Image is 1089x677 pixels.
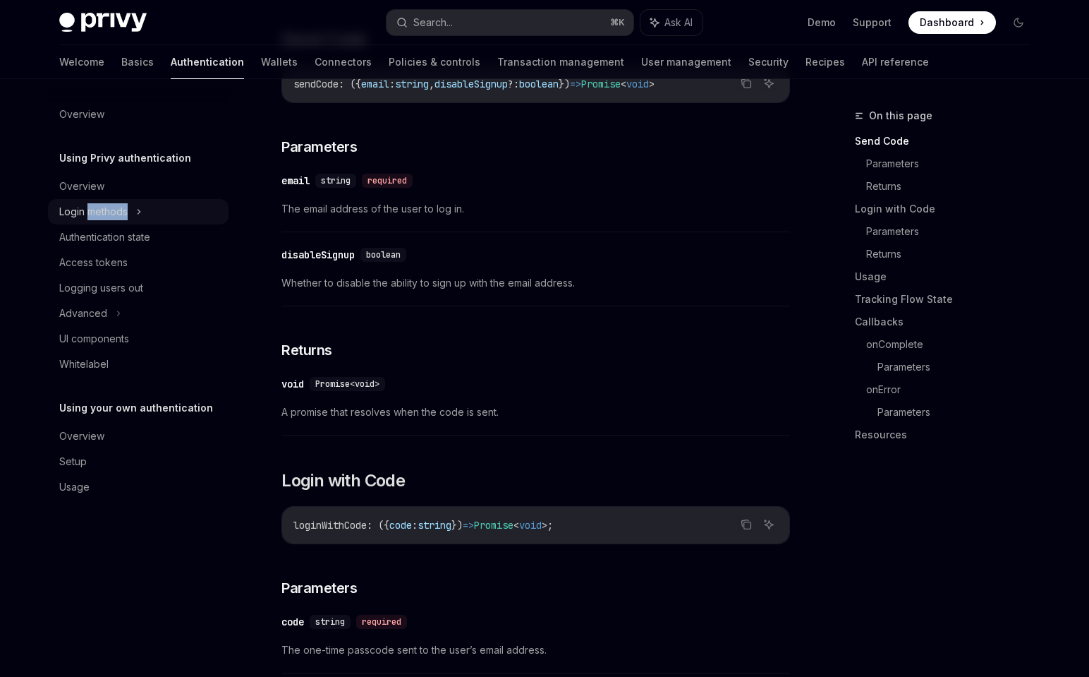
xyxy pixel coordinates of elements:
div: required [356,615,407,629]
a: Parameters [866,152,1041,175]
a: Welcome [59,45,104,79]
img: dark logo [59,13,147,32]
button: Copy the contents from the code block [737,74,755,92]
span: : ({ [339,78,361,90]
a: Recipes [805,45,845,79]
a: Access tokens [48,250,229,275]
a: onError [866,378,1041,401]
div: Authentication state [59,229,150,246]
span: Dashboard [920,16,974,30]
a: Logging users out [48,275,229,301]
a: User management [641,45,731,79]
div: Search... [413,14,453,31]
a: Callbacks [855,311,1041,333]
button: Copy the contents from the code block [737,515,755,534]
h5: Using your own authentication [59,400,213,417]
span: < [513,519,519,532]
a: Setup [48,449,229,474]
a: Parameters [866,220,1041,243]
span: void [519,519,542,532]
span: }) [451,519,463,532]
button: Ask AI [640,10,702,35]
span: void [626,78,649,90]
a: Send Code [855,130,1041,152]
span: > [542,519,547,532]
span: : ({ [367,519,389,532]
span: The email address of the user to log in. [281,200,790,217]
span: Promise [581,78,621,90]
a: Security [748,45,789,79]
span: A promise that resolves when the code is sent. [281,404,790,421]
div: Login methods [59,203,128,220]
div: email [281,174,310,188]
span: ⌘ K [610,17,625,28]
button: Ask AI [760,515,778,534]
a: Login with Code [855,198,1041,220]
span: ; [547,519,553,532]
span: : [389,78,395,90]
button: Search...⌘K [387,10,633,35]
span: Ask AI [664,16,693,30]
a: Parameters [877,356,1041,378]
span: The one-time passcode sent to the user’s email address. [281,642,790,659]
div: Overview [59,106,104,123]
div: disableSignup [281,248,355,262]
span: < [621,78,626,90]
div: void [281,377,304,391]
span: boolean [366,249,401,260]
a: Authentication [171,45,244,79]
div: Setup [59,453,87,470]
a: onComplete [866,333,1041,356]
div: code [281,615,304,629]
a: Returns [866,175,1041,198]
span: ?: [508,78,519,90]
span: Parameters [281,578,357,598]
a: Overview [48,102,229,127]
div: Usage [59,479,90,496]
div: Whitelabel [59,356,109,373]
span: string [418,519,451,532]
a: Overview [48,174,229,199]
a: Whitelabel [48,352,229,377]
a: Policies & controls [389,45,480,79]
span: Promise<void> [315,378,379,390]
span: : [412,519,418,532]
span: string [395,78,429,90]
span: email [361,78,389,90]
div: Logging users out [59,280,143,296]
button: Toggle dark mode [1007,11,1030,34]
span: string [315,616,345,628]
span: boolean [519,78,559,90]
a: Parameters [877,401,1041,424]
a: Connectors [315,45,372,79]
a: Basics [121,45,154,79]
a: Demo [808,16,836,30]
h5: Using Privy authentication [59,150,191,167]
a: Tracking Flow State [855,288,1041,311]
div: Overview [59,178,104,195]
span: On this page [869,107,932,124]
span: Login with Code [281,469,405,492]
span: code [389,519,412,532]
a: API reference [862,45,929,79]
a: Usage [48,474,229,500]
a: Wallets [261,45,298,79]
a: Transaction management [497,45,624,79]
div: required [362,174,413,188]
a: Usage [855,265,1041,288]
span: Whether to disable the ability to sign up with the email address. [281,275,790,292]
a: UI components [48,326,229,352]
span: => [463,519,474,532]
span: loginWithCode [293,519,367,532]
span: disableSignup [434,78,508,90]
a: Support [853,16,892,30]
div: Access tokens [59,254,128,271]
div: UI components [59,330,129,347]
a: Dashboard [908,11,996,34]
a: Authentication state [48,224,229,250]
span: Parameters [281,137,357,157]
span: => [570,78,581,90]
div: Advanced [59,305,107,322]
a: Resources [855,424,1041,446]
span: Returns [281,340,332,360]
